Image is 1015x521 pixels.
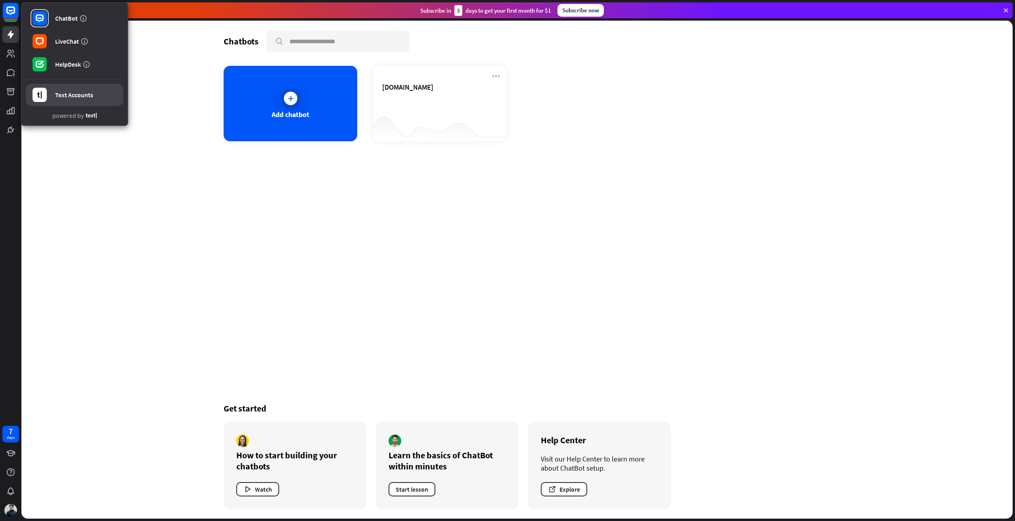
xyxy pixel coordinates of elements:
[541,482,587,496] button: Explore
[454,5,462,16] div: 3
[557,4,604,17] div: Subscribe now
[7,435,15,440] div: days
[389,450,506,472] div: Learn the basics of ChatBot within minutes
[6,3,30,27] button: Open LiveChat chat widget
[224,36,259,47] div: Chatbots
[389,434,401,447] img: author
[236,482,279,496] button: Watch
[420,5,551,16] div: Subscribe in days to get your first month for $1
[9,428,13,435] div: 7
[272,110,309,119] div: Add chatbot
[236,434,249,447] img: author
[541,454,658,473] div: Visit our Help Center to learn more about ChatBot setup.
[224,403,810,414] div: Get started
[236,450,354,472] div: How to start building your chatbots
[389,482,435,496] button: Start lesson
[541,434,658,446] div: Help Center
[2,426,19,442] a: 7 days
[382,83,433,92] span: ukit.com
